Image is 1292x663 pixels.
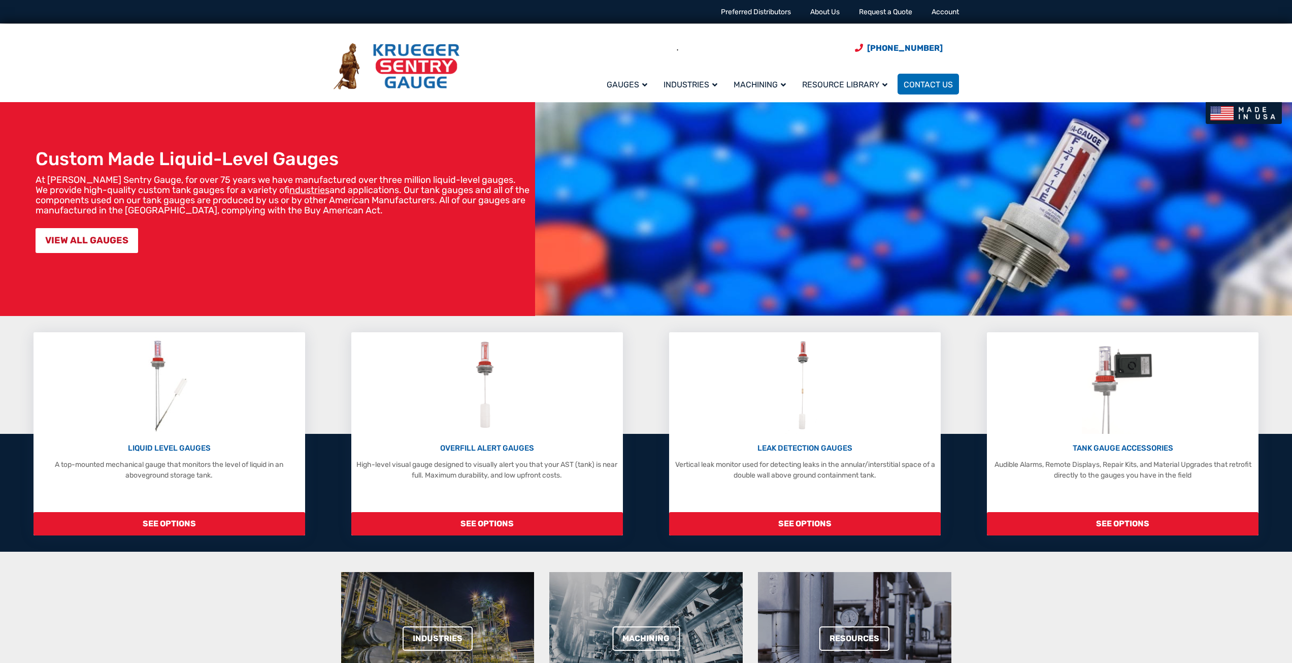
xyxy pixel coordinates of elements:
a: Request a Quote [859,8,912,16]
span: SEE OPTIONS [351,512,622,535]
a: Liquid Level Gauges LIQUID LEVEL GAUGES A top-mounted mechanical gauge that monitors the level of... [34,332,305,535]
span: Gauges [607,80,647,89]
img: Leak Detection Gauges [785,337,825,434]
a: Account [932,8,959,16]
a: Resource Library [796,72,898,96]
span: SEE OPTIONS [987,512,1258,535]
a: Overfill Alert Gauges OVERFILL ALERT GAUGES High-level visual gauge designed to visually alert yo... [351,332,622,535]
p: High-level visual gauge designed to visually alert you that your AST (tank) is near full. Maximum... [356,459,617,481]
p: LEAK DETECTION GAUGES [674,443,935,454]
a: Machining [727,72,796,96]
img: Tank Gauge Accessories [1082,337,1164,434]
a: Resources [819,626,889,651]
img: Krueger Sentry Gauge [334,43,459,90]
a: VIEW ALL GAUGES [36,228,138,253]
a: About Us [810,8,840,16]
h1: Custom Made Liquid-Level Gauges [36,148,530,170]
img: Overfill Alert Gauges [465,337,510,434]
p: OVERFILL ALERT GAUGES [356,443,617,454]
a: Phone Number (920) 434-8860 [855,42,943,54]
p: Audible Alarms, Remote Displays, Repair Kits, and Material Upgrades that retrofit directly to the... [992,459,1253,481]
span: [PHONE_NUMBER] [867,43,943,53]
span: SEE OPTIONS [669,512,940,535]
a: Leak Detection Gauges LEAK DETECTION GAUGES Vertical leak monitor used for detecting leaks in the... [669,332,940,535]
p: Vertical leak monitor used for detecting leaks in the annular/interstitial space of a double wall... [674,459,935,481]
img: bg_hero_bannerksentry [535,102,1292,316]
p: At [PERSON_NAME] Sentry Gauge, for over 75 years we have manufactured over three million liquid-l... [36,175,530,215]
img: Liquid Level Gauges [142,337,196,434]
span: SEE OPTIONS [34,512,305,535]
a: Preferred Distributors [721,8,791,16]
p: TANK GAUGE ACCESSORIES [992,443,1253,454]
a: Industries [403,626,473,651]
a: Tank Gauge Accessories TANK GAUGE ACCESSORIES Audible Alarms, Remote Displays, Repair Kits, and M... [987,332,1258,535]
img: Made In USA [1206,102,1282,124]
a: Industries [657,72,727,96]
a: Machining [612,626,680,651]
a: Contact Us [898,74,959,94]
p: LIQUID LEVEL GAUGES [39,443,300,454]
a: industries [289,184,329,196]
span: Resource Library [802,80,887,89]
p: A top-mounted mechanical gauge that monitors the level of liquid in an aboveground storage tank. [39,459,300,481]
a: Gauges [601,72,657,96]
span: Industries [664,80,717,89]
span: Machining [734,80,786,89]
span: Contact Us [904,80,953,89]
